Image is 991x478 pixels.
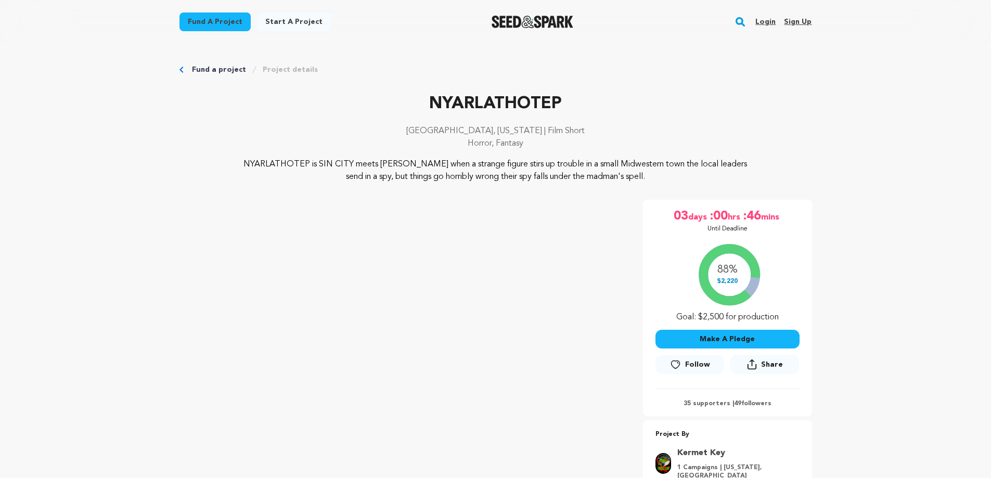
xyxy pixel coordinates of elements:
span: Follow [685,359,710,370]
span: Share [730,355,799,378]
span: Share [761,359,783,370]
a: Follow [655,355,724,374]
span: :00 [709,208,728,225]
a: Goto Kermet Key profile [677,447,793,459]
button: Share [730,355,799,374]
span: hrs [728,208,742,225]
a: Project details [263,64,318,75]
img: 95bb94b78b941d48.png [655,453,671,474]
p: NYARLATHOTEP is SIN CITY meets [PERSON_NAME] when a strange figure stirs up trouble in a small Mi... [242,158,749,183]
a: Sign up [784,14,812,30]
p: Project By [655,429,800,441]
img: Seed&Spark Logo Dark Mode [492,16,573,28]
a: Start a project [257,12,331,31]
a: Seed&Spark Homepage [492,16,573,28]
div: Breadcrumb [179,64,812,75]
a: Login [755,14,776,30]
p: 35 supporters | followers [655,399,800,408]
a: Fund a project [192,64,246,75]
span: days [688,208,709,225]
span: mins [761,208,781,225]
a: Fund a project [179,12,251,31]
p: [GEOGRAPHIC_DATA], [US_STATE] | Film Short [179,125,812,137]
p: NYARLATHOTEP [179,92,812,117]
p: Until Deadline [707,225,748,233]
button: Make A Pledge [655,330,800,348]
span: 49 [734,401,741,407]
span: :46 [742,208,761,225]
span: 03 [674,208,688,225]
p: Horror, Fantasy [179,137,812,150]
